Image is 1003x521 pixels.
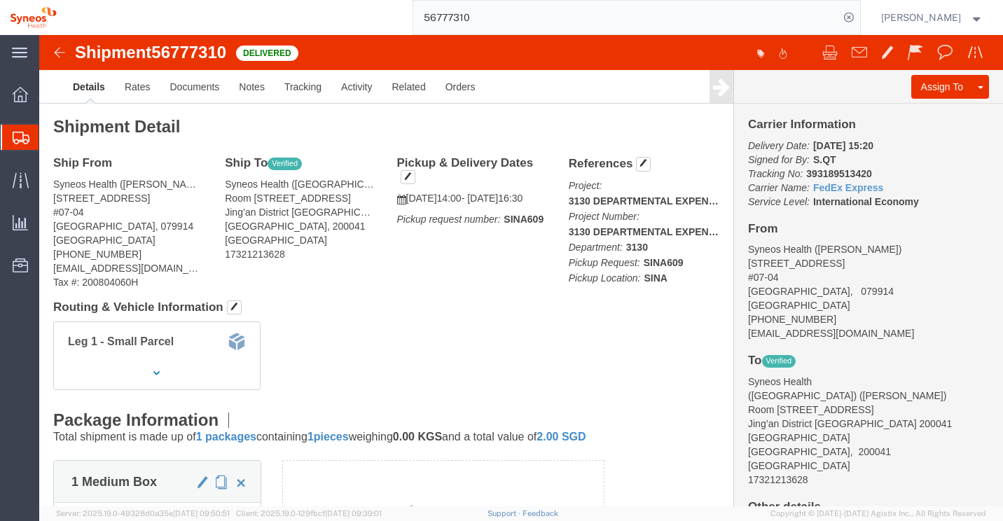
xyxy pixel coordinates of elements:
button: [PERSON_NAME] [880,9,984,26]
a: Support [487,509,523,517]
span: [DATE] 09:50:51 [173,509,230,517]
span: Server: 2025.19.0-49328d0a35e [56,509,230,517]
a: Feedback [523,509,558,517]
span: Beth Lomax [881,10,961,25]
span: Copyright © [DATE]-[DATE] Agistix Inc., All Rights Reserved [770,508,986,520]
span: [DATE] 09:39:01 [325,509,382,517]
iframe: FS Legacy Container [39,35,1003,506]
img: logo [10,7,57,28]
span: Client: 2025.19.0-129fbcf [236,509,382,517]
input: Search for shipment number, reference number [413,1,839,34]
